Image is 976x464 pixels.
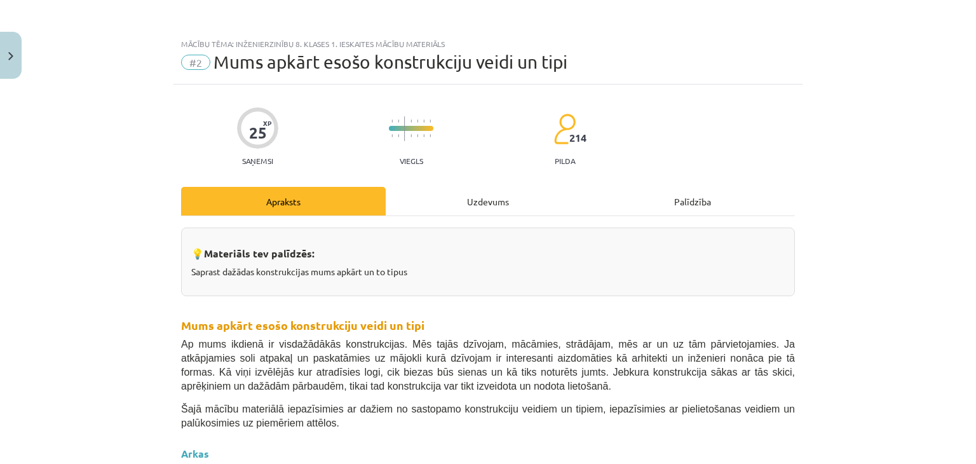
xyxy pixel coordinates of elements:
img: icon-close-lesson-0947bae3869378f0d4975bcd49f059093ad1ed9edebbc8119c70593378902aed.svg [8,52,13,60]
img: icon-short-line-57e1e144782c952c97e751825c79c345078a6d821885a25fce030b3d8c18986b.svg [410,119,412,123]
p: Viegls [400,156,423,165]
span: XP [263,119,271,126]
div: 25 [249,124,267,142]
span: 214 [569,132,586,144]
p: Saprast dažādas konstrukcijas mums apkārt un to tipus [191,265,785,278]
span: #2 [181,55,210,70]
img: icon-short-line-57e1e144782c952c97e751825c79c345078a6d821885a25fce030b3d8c18986b.svg [410,134,412,137]
img: icon-short-line-57e1e144782c952c97e751825c79c345078a6d821885a25fce030b3d8c18986b.svg [391,119,393,123]
div: Mācību tēma: Inženierzinību 8. klases 1. ieskaites mācību materiāls [181,39,795,48]
img: icon-short-line-57e1e144782c952c97e751825c79c345078a6d821885a25fce030b3d8c18986b.svg [417,134,418,137]
span: Ap mums ikdienā ir visdažādākās konstrukcijas. Mēs tajās dzīvojam, mācāmies, strādājam, mēs ar un... [181,339,795,392]
span: Mums apkārt esošo konstrukciju veidi un tipi [213,51,567,72]
strong: Arkas [181,447,209,460]
div: Apraksts [181,187,386,215]
img: icon-short-line-57e1e144782c952c97e751825c79c345078a6d821885a25fce030b3d8c18986b.svg [430,134,431,137]
strong: Mums apkārt esošo konstrukciju veidi un tipi [181,318,424,332]
img: students-c634bb4e5e11cddfef0936a35e636f08e4e9abd3cc4e673bd6f9a4125e45ecb1.svg [553,113,576,145]
strong: Materiāls tev palīdzēs: [204,247,315,260]
img: icon-short-line-57e1e144782c952c97e751825c79c345078a6d821885a25fce030b3d8c18986b.svg [423,119,424,123]
p: pilda [555,156,575,165]
img: icon-short-line-57e1e144782c952c97e751825c79c345078a6d821885a25fce030b3d8c18986b.svg [398,134,399,137]
img: icon-short-line-57e1e144782c952c97e751825c79c345078a6d821885a25fce030b3d8c18986b.svg [430,119,431,123]
div: Palīdzība [590,187,795,215]
img: icon-short-line-57e1e144782c952c97e751825c79c345078a6d821885a25fce030b3d8c18986b.svg [398,119,399,123]
div: Uzdevums [386,187,590,215]
img: icon-short-line-57e1e144782c952c97e751825c79c345078a6d821885a25fce030b3d8c18986b.svg [423,134,424,137]
h3: 💡 [191,238,785,261]
p: Saņemsi [237,156,278,165]
img: icon-short-line-57e1e144782c952c97e751825c79c345078a6d821885a25fce030b3d8c18986b.svg [391,134,393,137]
img: icon-long-line-d9ea69661e0d244f92f715978eff75569469978d946b2353a9bb055b3ed8787d.svg [404,116,405,141]
span: Šajā mācību materiālā iepazīsimies ar dažiem no sastopamo konstrukciju veidiem un tipiem, iepazīs... [181,404,795,428]
img: icon-short-line-57e1e144782c952c97e751825c79c345078a6d821885a25fce030b3d8c18986b.svg [417,119,418,123]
